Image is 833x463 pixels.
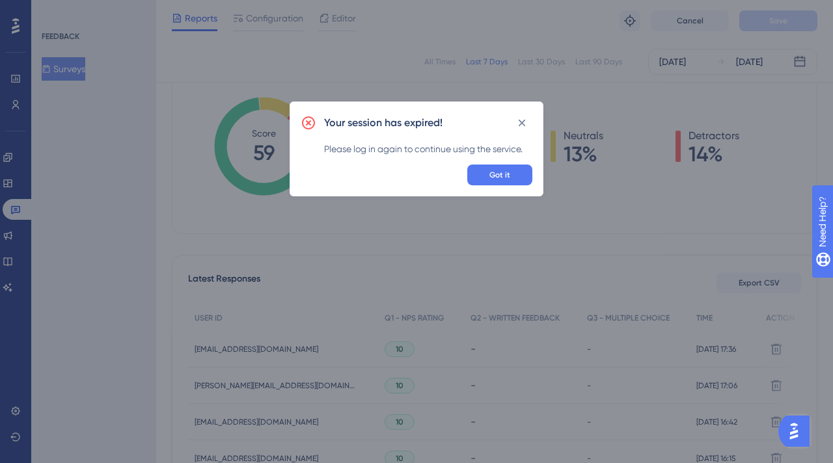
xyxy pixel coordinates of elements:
h2: Your session has expired! [324,115,443,131]
div: Please log in again to continue using the service. [324,141,532,157]
span: Need Help? [31,3,81,19]
span: Got it [489,170,510,180]
iframe: UserGuiding AI Assistant Launcher [778,412,817,451]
